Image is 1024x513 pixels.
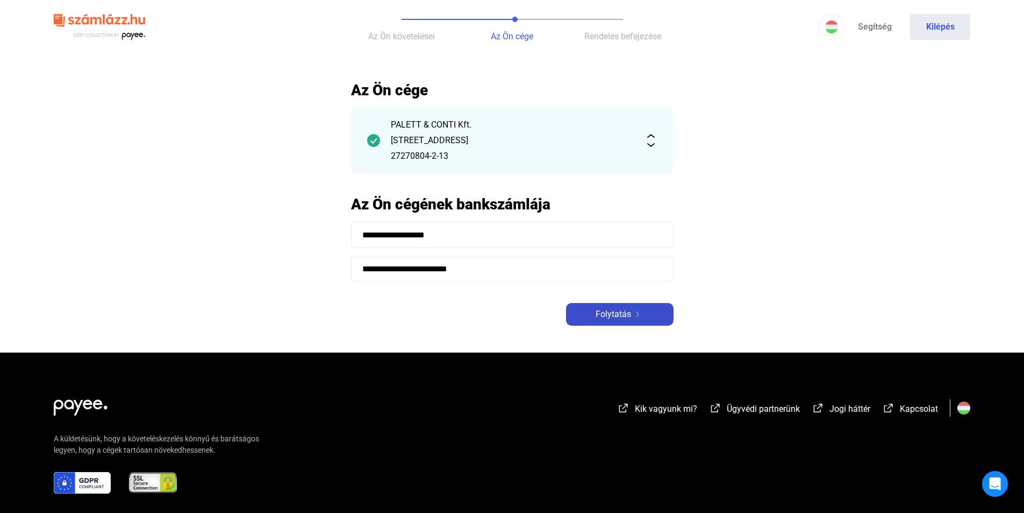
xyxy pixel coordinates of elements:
span: Az Ön cége [491,31,533,41]
img: HU [825,20,838,33]
div: Open Intercom Messenger [982,471,1008,497]
div: [STREET_ADDRESS] [391,134,634,147]
span: Jogi háttér [829,404,870,414]
span: Folytatás [596,308,631,321]
button: Kilépés [910,14,970,40]
div: 27270804-2-13 [391,150,634,163]
span: Ügyvédi partnerünk [727,404,800,414]
img: external-link-white [617,403,630,413]
img: szamlazzhu-logo [54,10,145,45]
div: PALETT & CONTI Kft. [391,118,634,131]
h2: Az Ön cégének bankszámlája [351,195,674,214]
img: HU.svg [957,402,970,414]
img: external-link-white [812,403,825,413]
span: Rendelés befejezése [584,31,661,41]
h2: Az Ön cége [351,81,674,100]
img: ssl [128,472,178,494]
a: external-link-whiteKik vagyunk mi? [617,405,697,416]
img: external-link-white [882,403,895,413]
button: Folytatásarrow-right-white [566,303,674,326]
span: Kapcsolat [900,404,938,414]
img: gdpr [54,472,111,494]
a: Segítség [844,14,905,40]
img: arrow-right-white [631,312,644,317]
span: Az Ön követelései [368,31,435,41]
img: expand [645,134,657,147]
img: checkmark-darker-green-circle [367,134,380,147]
a: external-link-whiteKapcsolat [882,405,938,416]
button: HU [819,14,844,40]
img: external-link-white [709,403,722,413]
img: white-payee-white-dot.svg [54,393,108,416]
a: external-link-whiteJogi háttér [812,405,870,416]
a: external-link-whiteÜgyvédi partnerünk [709,405,800,416]
span: Kik vagyunk mi? [635,404,697,414]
